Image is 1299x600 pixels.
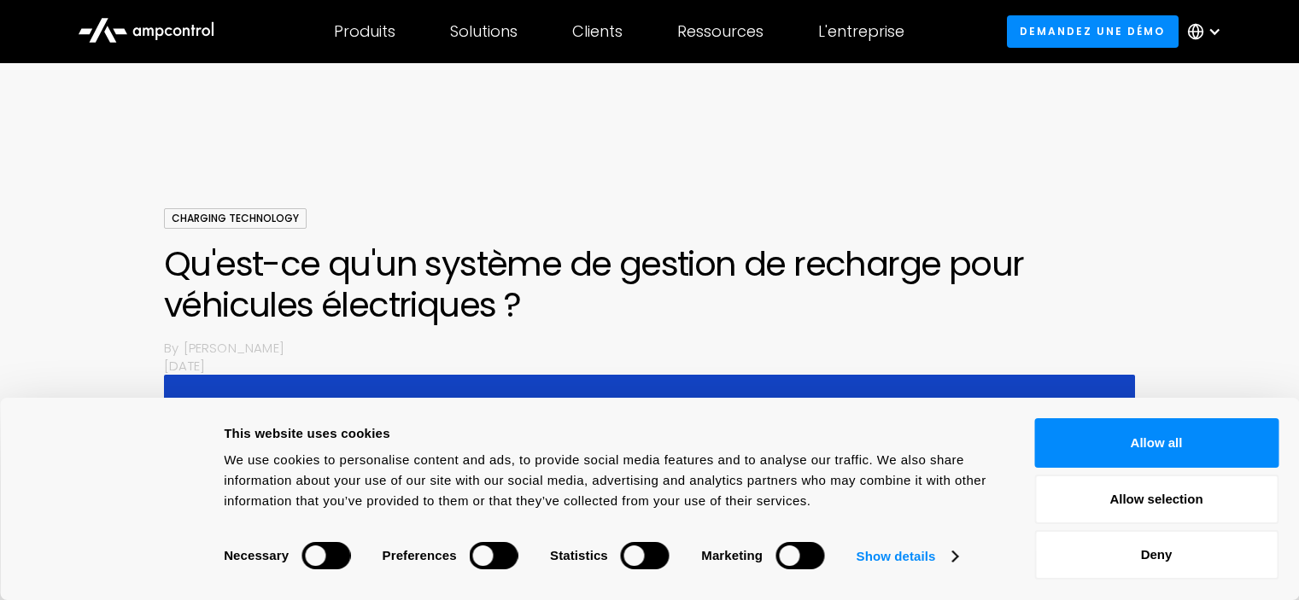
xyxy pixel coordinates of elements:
[677,22,764,41] div: Ressources
[572,22,623,41] div: Clients
[857,544,957,569] a: Show details
[164,339,183,357] p: By
[224,423,996,444] div: This website uses cookies
[450,22,518,41] div: Solutions
[701,548,763,562] strong: Marketing
[334,22,395,41] div: Produits
[1034,475,1279,524] button: Allow selection
[818,22,904,41] div: L'entreprise
[224,548,289,562] strong: Necessary
[1007,15,1179,47] a: Demandez une démo
[1034,530,1279,580] button: Deny
[223,534,224,535] legend: Consent Selection
[383,548,457,562] strong: Preferences
[224,450,996,511] div: We use cookies to personalise content and ads, to provide social media features and to analyse ou...
[164,357,1135,375] p: [DATE]
[164,243,1135,325] h1: Qu'est-ce qu'un système de gestion de recharge pour véhicules électriques ?
[550,548,608,562] strong: Statistics
[1034,418,1279,468] button: Allow all
[164,208,307,229] div: Charging Technology
[184,339,1135,357] p: [PERSON_NAME]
